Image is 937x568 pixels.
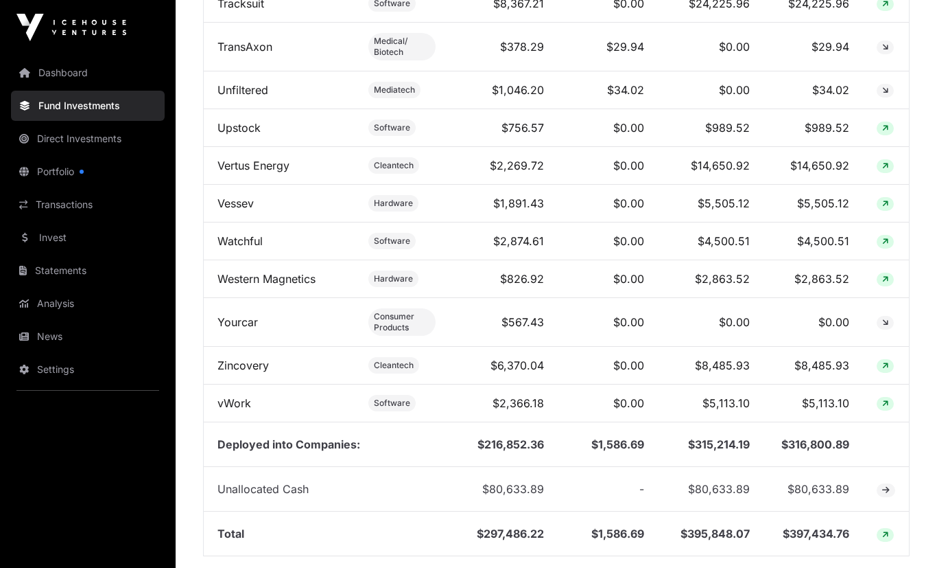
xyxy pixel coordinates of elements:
td: $989.52 [763,109,863,147]
a: Settings [11,354,165,385]
td: $5,505.12 [658,185,763,223]
td: $0.00 [763,298,863,347]
a: Fund Investments [11,91,165,121]
td: $4,500.51 [763,223,863,260]
td: $0.00 [558,298,658,347]
td: $1,586.69 [558,422,658,467]
a: Unfiltered [217,83,268,97]
td: $0.00 [558,347,658,385]
td: $378.29 [449,23,558,71]
span: Cleantech [374,160,414,171]
td: $315,214.19 [658,422,763,467]
a: Statements [11,255,165,286]
td: $2,863.52 [763,260,863,298]
td: $34.02 [558,71,658,109]
a: Dashboard [11,58,165,88]
td: $0.00 [658,23,763,71]
a: TransAxon [217,40,272,54]
img: Icehouse Ventures Logo [16,14,126,41]
td: $5,113.10 [763,385,863,422]
span: - [639,482,644,496]
span: Consumer Products [374,311,430,333]
a: Analysis [11,288,165,319]
td: $0.00 [558,109,658,147]
td: $756.57 [449,109,558,147]
td: $5,113.10 [658,385,763,422]
a: Western Magnetics [217,272,316,286]
a: Direct Investments [11,124,165,154]
td: $316,800.89 [763,422,863,467]
a: Vertus Energy [217,159,289,172]
td: $8,485.93 [763,347,863,385]
span: $80,633.89 [482,482,544,496]
a: News [11,321,165,352]
td: $0.00 [558,147,658,185]
td: $0.00 [658,71,763,109]
span: Hardware [374,198,413,209]
td: Total [204,512,449,556]
td: $2,269.72 [449,147,558,185]
td: $1,891.43 [449,185,558,223]
td: $2,366.18 [449,385,558,422]
span: Cleantech [374,360,414,371]
span: Unallocated Cash [217,482,309,496]
td: $2,874.61 [449,223,558,260]
td: $297,486.22 [449,512,558,556]
a: Yourcar [217,315,258,329]
td: $826.92 [449,260,558,298]
a: Vessev [217,196,254,210]
td: $29.94 [558,23,658,71]
td: $34.02 [763,71,863,109]
a: Zincovery [217,359,269,372]
td: $0.00 [558,223,658,260]
span: $80,633.89 [688,482,750,496]
td: $0.00 [558,185,658,223]
span: Mediatech [374,84,415,95]
td: $2,863.52 [658,260,763,298]
td: $567.43 [449,298,558,347]
td: $29.94 [763,23,863,71]
td: $8,485.93 [658,347,763,385]
span: Software [374,122,410,133]
td: $14,650.92 [658,147,763,185]
td: $395,848.07 [658,512,763,556]
span: Software [374,236,410,247]
a: Transactions [11,190,165,220]
td: $1,586.69 [558,512,658,556]
td: $1,046.20 [449,71,558,109]
td: Deployed into Companies: [204,422,449,467]
span: $80,633.89 [787,482,849,496]
a: Upstock [217,121,261,135]
a: Invest [11,223,165,253]
td: $14,650.92 [763,147,863,185]
iframe: Chat Widget [868,502,937,568]
td: $0.00 [558,385,658,422]
span: Software [374,398,410,409]
td: $4,500.51 [658,223,763,260]
td: $397,434.76 [763,512,863,556]
td: $5,505.12 [763,185,863,223]
td: $0.00 [558,260,658,298]
td: $989.52 [658,109,763,147]
td: $6,370.04 [449,347,558,385]
a: Portfolio [11,157,165,187]
td: $0.00 [658,298,763,347]
a: vWork [217,396,251,410]
td: $216,852.36 [449,422,558,467]
span: Hardware [374,273,413,284]
span: Medical/ Biotech [374,36,430,58]
a: Watchful [217,234,263,248]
